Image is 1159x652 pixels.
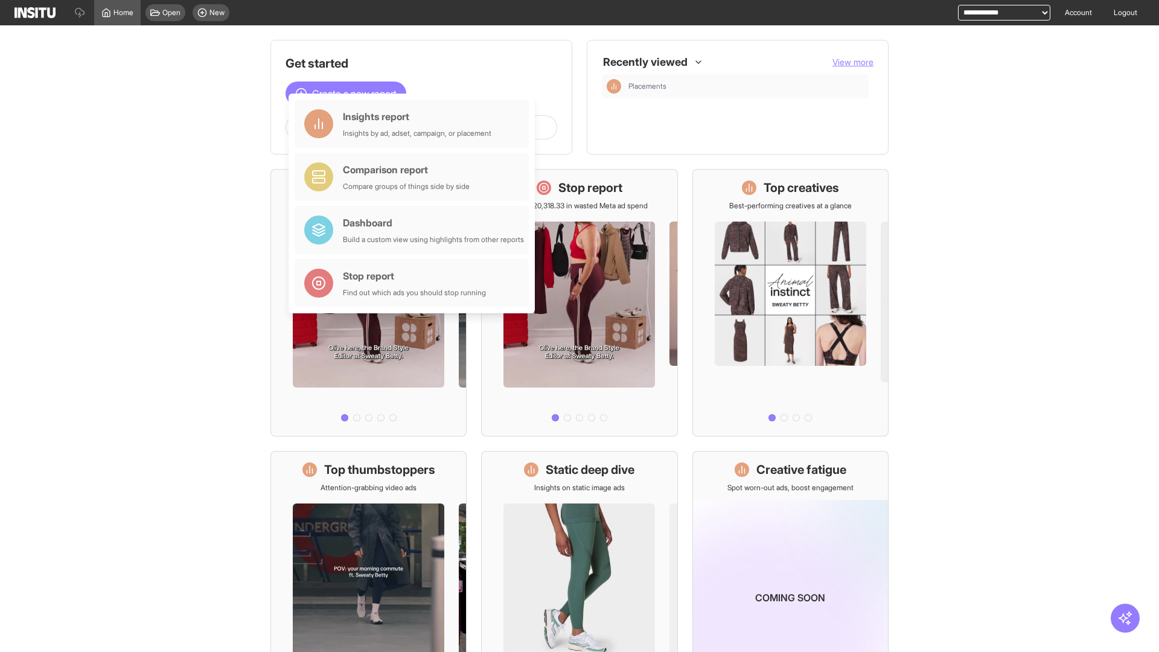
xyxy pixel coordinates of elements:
[628,81,666,91] span: Placements
[558,179,622,196] h1: Stop report
[481,169,677,436] a: Stop reportSave £20,318.33 in wasted Meta ad spend
[343,288,486,298] div: Find out which ads you should stop running
[343,235,524,245] div: Build a custom view using highlights from other reports
[692,169,889,436] a: Top creativesBest-performing creatives at a glance
[270,169,467,436] a: What's live nowSee all active ads instantly
[14,7,56,18] img: Logo
[607,79,621,94] div: Insights
[343,162,470,177] div: Comparison report
[113,8,133,18] span: Home
[321,483,417,493] p: Attention-grabbing video ads
[832,56,873,68] button: View more
[343,182,470,191] div: Compare groups of things side by side
[343,129,491,138] div: Insights by ad, adset, campaign, or placement
[546,461,634,478] h1: Static deep dive
[324,461,435,478] h1: Top thumbstoppers
[534,483,625,493] p: Insights on static image ads
[343,216,524,230] div: Dashboard
[312,86,397,101] span: Create a new report
[343,269,486,283] div: Stop report
[511,201,648,211] p: Save £20,318.33 in wasted Meta ad spend
[832,57,873,67] span: View more
[343,109,491,124] div: Insights report
[162,8,180,18] span: Open
[628,81,864,91] span: Placements
[286,55,557,72] h1: Get started
[729,201,852,211] p: Best-performing creatives at a glance
[764,179,839,196] h1: Top creatives
[286,81,406,106] button: Create a new report
[209,8,225,18] span: New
